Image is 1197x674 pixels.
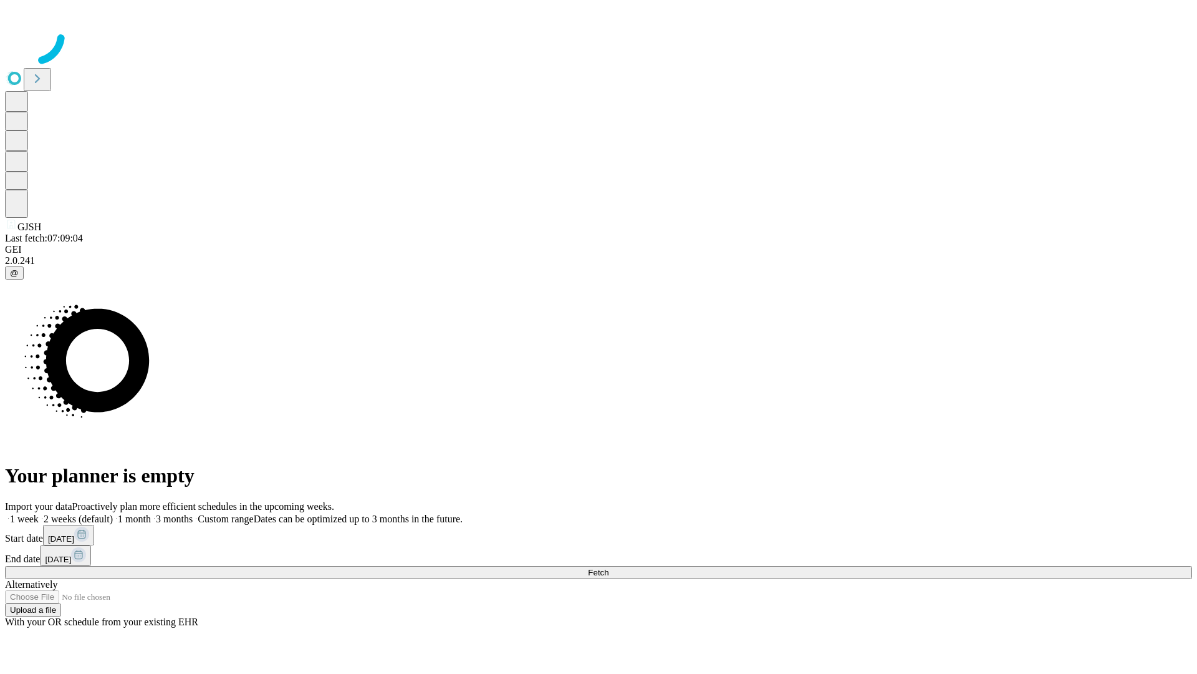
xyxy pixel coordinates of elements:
[43,525,94,545] button: [DATE]
[5,464,1192,487] h1: Your planner is empty
[5,603,61,617] button: Upload a file
[10,268,19,278] span: @
[588,568,608,577] span: Fetch
[5,501,72,512] span: Import your data
[5,545,1192,566] div: End date
[44,514,113,524] span: 2 weeks (default)
[5,566,1192,579] button: Fetch
[10,514,39,524] span: 1 week
[5,266,24,280] button: @
[118,514,151,524] span: 1 month
[5,244,1192,255] div: GEI
[254,514,463,524] span: Dates can be optimized up to 3 months in the future.
[17,222,41,232] span: GJSH
[156,514,193,524] span: 3 months
[5,233,83,243] span: Last fetch: 07:09:04
[72,501,334,512] span: Proactively plan more efficient schedules in the upcoming weeks.
[5,617,198,627] span: With your OR schedule from your existing EHR
[198,514,253,524] span: Custom range
[45,555,71,564] span: [DATE]
[40,545,91,566] button: [DATE]
[5,579,57,590] span: Alternatively
[5,525,1192,545] div: Start date
[48,534,74,544] span: [DATE]
[5,255,1192,266] div: 2.0.241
